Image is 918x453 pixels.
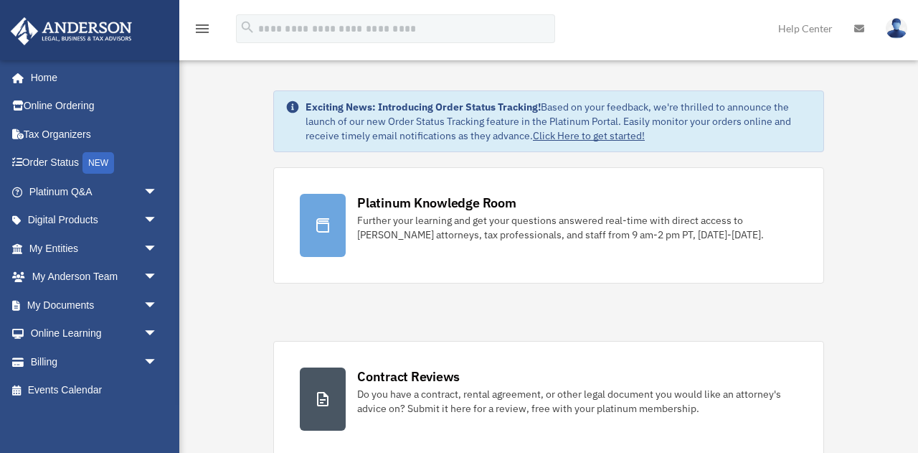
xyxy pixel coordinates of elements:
[10,263,179,291] a: My Anderson Teamarrow_drop_down
[143,206,172,235] span: arrow_drop_down
[143,234,172,263] span: arrow_drop_down
[886,18,907,39] img: User Pic
[143,177,172,207] span: arrow_drop_down
[240,19,255,35] i: search
[143,263,172,292] span: arrow_drop_down
[10,92,179,121] a: Online Ordering
[143,291,172,320] span: arrow_drop_down
[143,319,172,349] span: arrow_drop_down
[306,101,541,113] strong: Exciting News: Introducing Order Status Tracking!
[357,387,798,416] div: Do you have a contract, rental agreement, or other legal document you would like an attorney's ad...
[10,234,179,263] a: My Entitiesarrow_drop_down
[10,291,179,319] a: My Documentsarrow_drop_down
[306,100,812,143] div: Based on your feedback, we're thrilled to announce the launch of our new Order Status Tracking fe...
[82,152,114,174] div: NEW
[143,347,172,377] span: arrow_drop_down
[6,17,136,45] img: Anderson Advisors Platinum Portal
[273,167,824,284] a: Platinum Knowledge Room Further your learning and get your questions answered real-time with dire...
[533,129,645,142] a: Click Here to get started!
[357,194,516,212] div: Platinum Knowledge Room
[10,206,179,235] a: Digital Productsarrow_drop_down
[194,20,211,37] i: menu
[10,376,179,405] a: Events Calendar
[10,149,179,178] a: Order StatusNEW
[10,347,179,376] a: Billingarrow_drop_down
[10,177,179,206] a: Platinum Q&Aarrow_drop_down
[194,25,211,37] a: menu
[357,213,798,242] div: Further your learning and get your questions answered real-time with direct access to [PERSON_NAM...
[10,63,172,92] a: Home
[10,319,179,348] a: Online Learningarrow_drop_down
[10,120,179,149] a: Tax Organizers
[357,368,460,386] div: Contract Reviews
